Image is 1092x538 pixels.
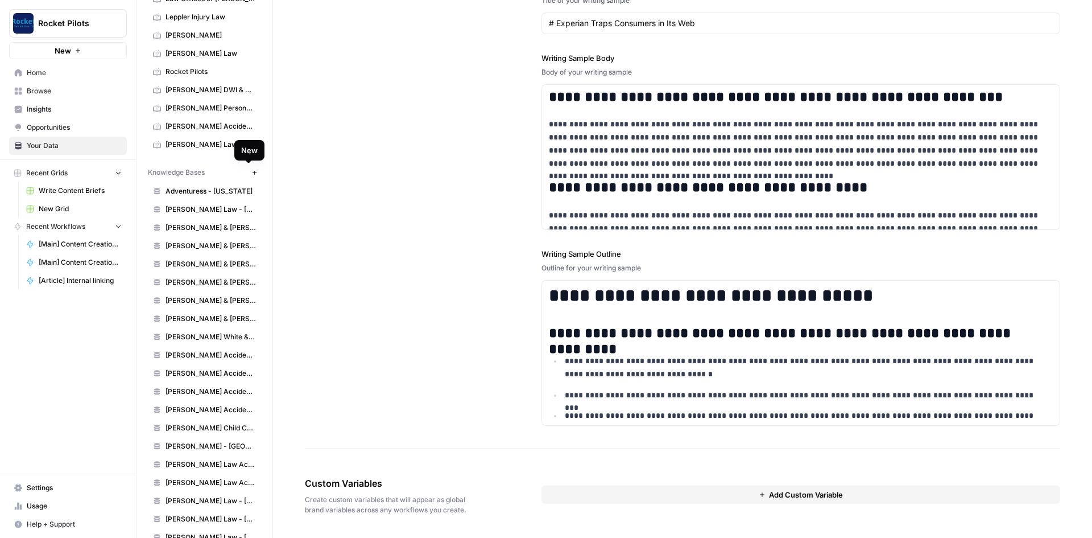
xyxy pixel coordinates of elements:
[21,182,127,200] a: Write Content Briefs
[305,477,478,490] span: Custom Variables
[541,248,1060,260] label: Writing Sample Outline
[9,9,127,38] button: Workspace: Rocket Pilots
[166,259,256,269] span: [PERSON_NAME] & [PERSON_NAME] - JC
[549,18,1053,29] input: Game Day Gear Guide
[166,139,256,150] span: [PERSON_NAME] Law Personal Injury & Car Accident Lawyers
[21,235,127,253] a: [Main] Content Creation Brief
[148,237,261,255] a: [PERSON_NAME] & [PERSON_NAME] - Independence
[148,182,261,200] a: Adventuress - [US_STATE]
[39,276,122,286] span: [Article] Internal linking
[39,239,122,249] span: [Main] Content Creation Brief
[166,30,256,40] span: [PERSON_NAME]
[148,26,261,44] a: [PERSON_NAME]
[148,219,261,237] a: [PERSON_NAME] & [PERSON_NAME] - Florissant
[39,204,122,214] span: New Grid
[148,364,261,383] a: [PERSON_NAME] Accident Attorneys - League City
[9,165,127,182] button: Recent Grids
[148,455,261,474] a: [PERSON_NAME] Law Accident Attorneys - [GEOGRAPHIC_DATA]
[148,255,261,273] a: [PERSON_NAME] & [PERSON_NAME] - JC
[166,223,256,233] span: [PERSON_NAME] & [PERSON_NAME] - Florissant
[148,99,261,117] a: [PERSON_NAME] Personal Injury & Car Accident Lawyer
[148,200,261,219] a: [PERSON_NAME] Law - [GEOGRAPHIC_DATA]
[541,486,1060,504] button: Add Custom Variable
[166,314,256,324] span: [PERSON_NAME] & [PERSON_NAME] - [GEOGRAPHIC_DATA][PERSON_NAME]
[27,104,122,114] span: Insights
[148,474,261,492] a: [PERSON_NAME] Law Accident Attorneys - [GEOGRAPHIC_DATA]
[541,52,1060,64] label: Writing Sample Body
[166,423,256,433] span: [PERSON_NAME] Child Custody & Divorce Lawyers - [GEOGRAPHIC_DATA]
[9,479,127,497] a: Settings
[55,45,71,56] span: New
[166,441,256,451] span: [PERSON_NAME] - [GEOGRAPHIC_DATA]
[148,8,261,26] a: Leppler Injury Law
[166,48,256,59] span: [PERSON_NAME] Law
[148,135,261,154] a: [PERSON_NAME] Law Personal Injury & Car Accident Lawyers
[27,122,122,133] span: Opportunities
[9,118,127,137] a: Opportunities
[166,277,256,288] span: [PERSON_NAME] & [PERSON_NAME] - [US_STATE]
[166,332,256,342] span: [PERSON_NAME] White & [PERSON_NAME]
[166,241,256,251] span: [PERSON_NAME] & [PERSON_NAME] - Independence
[21,272,127,290] a: [Article] Internal linking
[148,167,205,178] span: Knowledge Bases
[166,295,256,306] span: [PERSON_NAME] & [PERSON_NAME]
[27,483,122,493] span: Settings
[541,67,1060,77] div: Body of your writing sample
[148,44,261,63] a: [PERSON_NAME] Law
[166,368,256,379] span: [PERSON_NAME] Accident Attorneys - League City
[166,85,256,95] span: [PERSON_NAME] DWI & Criminal Defense Lawyers
[27,141,122,151] span: Your Data
[148,346,261,364] a: [PERSON_NAME] Accident Attorneys - [GEOGRAPHIC_DATA]
[166,514,256,524] span: [PERSON_NAME] Law - [GEOGRAPHIC_DATA]
[9,515,127,533] button: Help + Support
[148,510,261,528] a: [PERSON_NAME] Law - [GEOGRAPHIC_DATA]
[148,383,261,401] a: [PERSON_NAME] Accident Attorneys - [GEOGRAPHIC_DATA]
[166,12,256,22] span: Leppler Injury Law
[148,328,261,346] a: [PERSON_NAME] White & [PERSON_NAME]
[166,67,256,77] span: Rocket Pilots
[9,100,127,118] a: Insights
[39,186,122,196] span: Write Content Briefs
[166,204,256,215] span: [PERSON_NAME] Law - [GEOGRAPHIC_DATA]
[148,291,261,310] a: [PERSON_NAME] & [PERSON_NAME]
[9,137,127,155] a: Your Data
[148,419,261,437] a: [PERSON_NAME] Child Custody & Divorce Lawyers - [GEOGRAPHIC_DATA]
[27,86,122,96] span: Browse
[166,121,256,132] span: [PERSON_NAME] Accident Attorneys
[166,387,256,397] span: [PERSON_NAME] Accident Attorneys - [GEOGRAPHIC_DATA]
[13,13,34,34] img: Rocket Pilots Logo
[166,496,256,506] span: [PERSON_NAME] Law - [GEOGRAPHIC_DATA]
[21,253,127,272] a: [Main] Content Creation Article
[148,310,261,328] a: [PERSON_NAME] & [PERSON_NAME] - [GEOGRAPHIC_DATA][PERSON_NAME]
[148,437,261,455] a: [PERSON_NAME] - [GEOGRAPHIC_DATA]
[9,42,127,59] button: New
[148,273,261,291] a: [PERSON_NAME] & [PERSON_NAME] - [US_STATE]
[9,82,127,100] a: Browse
[166,350,256,360] span: [PERSON_NAME] Accident Attorneys - [GEOGRAPHIC_DATA]
[38,18,107,29] span: Rocket Pilots
[26,221,85,232] span: Recent Workflows
[166,103,256,113] span: [PERSON_NAME] Personal Injury & Car Accident Lawyer
[148,401,261,419] a: [PERSON_NAME] Accident Attorneys - [PERSON_NAME]
[166,186,256,196] span: Adventuress - [US_STATE]
[9,64,127,82] a: Home
[769,489,843,500] span: Add Custom Variable
[27,519,122,529] span: Help + Support
[39,257,122,268] span: [Main] Content Creation Article
[148,117,261,135] a: [PERSON_NAME] Accident Attorneys
[26,168,68,178] span: Recent Grids
[9,497,127,515] a: Usage
[305,495,478,515] span: Create custom variables that will appear as global brand variables across any workflows you create.
[148,492,261,510] a: [PERSON_NAME] Law - [GEOGRAPHIC_DATA]
[27,501,122,511] span: Usage
[27,68,122,78] span: Home
[166,459,256,470] span: [PERSON_NAME] Law Accident Attorneys - [GEOGRAPHIC_DATA]
[541,263,1060,273] div: Outline for your writing sample
[148,81,261,99] a: [PERSON_NAME] DWI & Criminal Defense Lawyers
[21,200,127,218] a: New Grid
[166,478,256,488] span: [PERSON_NAME] Law Accident Attorneys - [GEOGRAPHIC_DATA]
[166,405,256,415] span: [PERSON_NAME] Accident Attorneys - [PERSON_NAME]
[9,218,127,235] button: Recent Workflows
[148,63,261,81] a: Rocket Pilots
